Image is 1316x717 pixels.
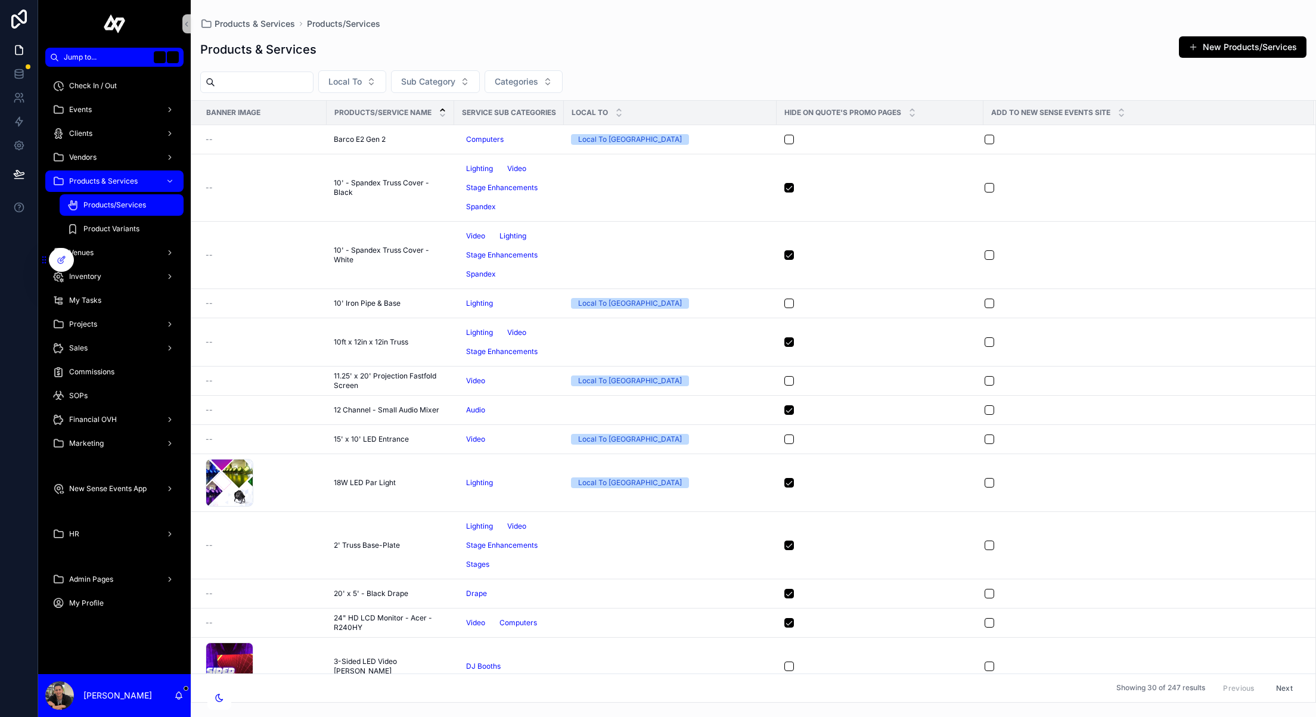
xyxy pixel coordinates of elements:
span: -- [206,183,213,193]
span: HR [69,529,79,539]
span: Local to [572,108,608,117]
span: Barco E2 Gen 2 [334,135,386,144]
button: Next [1268,679,1301,697]
span: Stage Enhancements [466,541,538,550]
a: Lighting [461,294,557,313]
a: Drape [461,584,557,603]
a: LightingVideoStage EnhancementsSpandex [461,159,557,216]
a: Local To [GEOGRAPHIC_DATA] [571,434,769,445]
a: -- [206,250,319,260]
a: 2' Truss Base-Plate [334,541,447,550]
div: Local To [GEOGRAPHIC_DATA] [578,298,682,309]
a: Drape [461,586,492,601]
span: Sales [69,343,88,353]
span: Products/Services [83,200,146,210]
span: Venues [69,248,94,257]
a: DJ Booths [461,657,557,676]
span: Vendors [69,153,97,162]
span: Lighting [466,164,493,173]
a: Video [461,616,490,630]
a: 20' x 5' - Black Drape [334,589,447,598]
a: Lighting [461,296,498,311]
a: -- [206,589,319,598]
div: Local To [GEOGRAPHIC_DATA] [578,434,682,445]
span: Video [507,164,526,173]
span: Stages [466,560,489,569]
span: Product Variants [83,224,139,234]
a: 18W LED Par Light [334,478,447,488]
span: 18W LED Par Light [334,478,396,488]
a: -- [206,337,319,347]
span: Products & Services [69,176,138,186]
span: Financial OVH [69,415,117,424]
a: Video [461,432,490,446]
a: Events [45,99,184,120]
a: Spandex [461,200,501,214]
a: Stages [461,557,494,572]
span: Products/Service Name [334,108,432,117]
span: K [168,52,178,62]
a: My Tasks [45,290,184,311]
a: -- [206,299,319,308]
span: Admin Pages [69,575,113,584]
a: Video [461,430,557,449]
a: Products/Services [307,18,380,30]
button: Select Button [391,70,480,93]
a: 24" HD LCD Monitor - Acer - R240HY [334,613,447,632]
a: Spandex [461,267,501,281]
span: Spandex [466,269,496,279]
a: 11.25' x 20' Projection Fastfold Screen [334,371,447,390]
span: -- [206,135,213,144]
span: Products & Services [215,18,295,30]
a: Video [461,374,490,388]
span: SOPs [69,391,88,401]
span: Spandex [466,202,496,212]
span: Video [466,376,485,386]
a: Computers [461,130,557,149]
a: SOPs [45,385,184,406]
span: Lighting [466,522,493,531]
span: Categories [495,76,538,88]
a: Audio [461,403,490,417]
a: Stage Enhancements [461,181,542,195]
a: Products & Services [200,18,295,30]
a: Products/Services [60,194,184,216]
span: 2' Truss Base-Plate [334,541,400,550]
a: Local To [GEOGRAPHIC_DATA] [571,134,769,145]
a: Stage Enhancements [461,248,542,262]
span: 10' - Spandex Truss Cover - Black [334,178,447,197]
a: 10' - Spandex Truss Cover - White [334,246,447,265]
a: -- [206,405,319,415]
a: Video [461,229,490,243]
span: 12 Channel - Small Audio Mixer [334,405,439,415]
a: HR [45,523,184,545]
a: Stage Enhancements [461,538,542,553]
a: Lighting [461,162,498,176]
a: Clients [45,123,184,144]
span: 15' x 10' LED Entrance [334,434,409,444]
a: Computers [495,616,542,630]
a: Local To [GEOGRAPHIC_DATA] [571,298,769,309]
a: Marketing [45,433,184,454]
span: Events [69,105,92,114]
span: Stage Enhancements [466,250,538,260]
span: Service Sub Categories [462,108,556,117]
span: -- [206,618,213,628]
div: Local To [GEOGRAPHIC_DATA] [578,477,682,488]
span: Lighting [466,478,493,488]
span: 3-Sided LED Video [PERSON_NAME] [334,657,447,676]
button: Select Button [318,70,386,93]
span: Check In / Out [69,81,117,91]
a: -- [206,434,319,444]
div: Local To [GEOGRAPHIC_DATA] [578,134,682,145]
span: -- [206,405,213,415]
a: Product Variants [60,218,184,240]
span: Inventory [69,272,101,281]
span: Lighting [466,328,493,337]
a: Financial OVH [45,409,184,430]
a: My Profile [45,592,184,614]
